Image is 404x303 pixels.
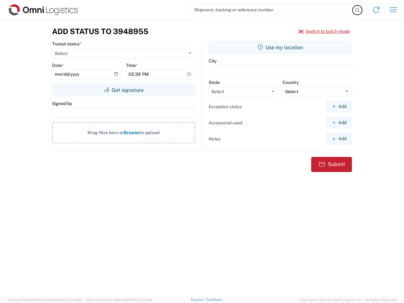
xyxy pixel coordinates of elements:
[126,62,138,68] label: Time
[209,41,352,54] button: Use my location
[57,298,82,302] span: [DATE] 12:29:29
[311,157,352,172] button: Submit
[52,27,148,36] h3: Add Status to 3948955
[326,133,352,145] button: Add
[282,80,299,85] label: Country
[298,26,350,37] button: Switch to batch mode
[209,104,242,110] label: Exception status
[299,297,396,303] span: Copyright © [DATE]-[DATE] Agistix Inc., All Rights Reserved
[206,298,222,301] a: Feedback
[87,130,124,135] span: Drag files here or
[326,101,352,112] button: Add
[52,84,195,96] button: Get signature
[8,298,82,302] span: Server: 2025.16.0-1ffcc23b9e2
[52,101,72,106] label: Signed by
[191,298,206,301] a: Support
[85,298,152,302] span: Client: 2025.16.0-1592391
[127,298,152,302] span: [DATE] 12:25:34
[209,80,220,85] label: State
[140,130,160,135] span: to upload
[124,130,140,135] span: Browse
[209,136,221,142] label: Notes
[326,117,352,128] button: Add
[52,62,64,68] label: Date
[209,120,242,126] label: Accessorial used
[189,4,353,16] input: Shipment, tracking or reference number
[52,41,81,47] label: Transit status
[209,58,217,64] label: City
